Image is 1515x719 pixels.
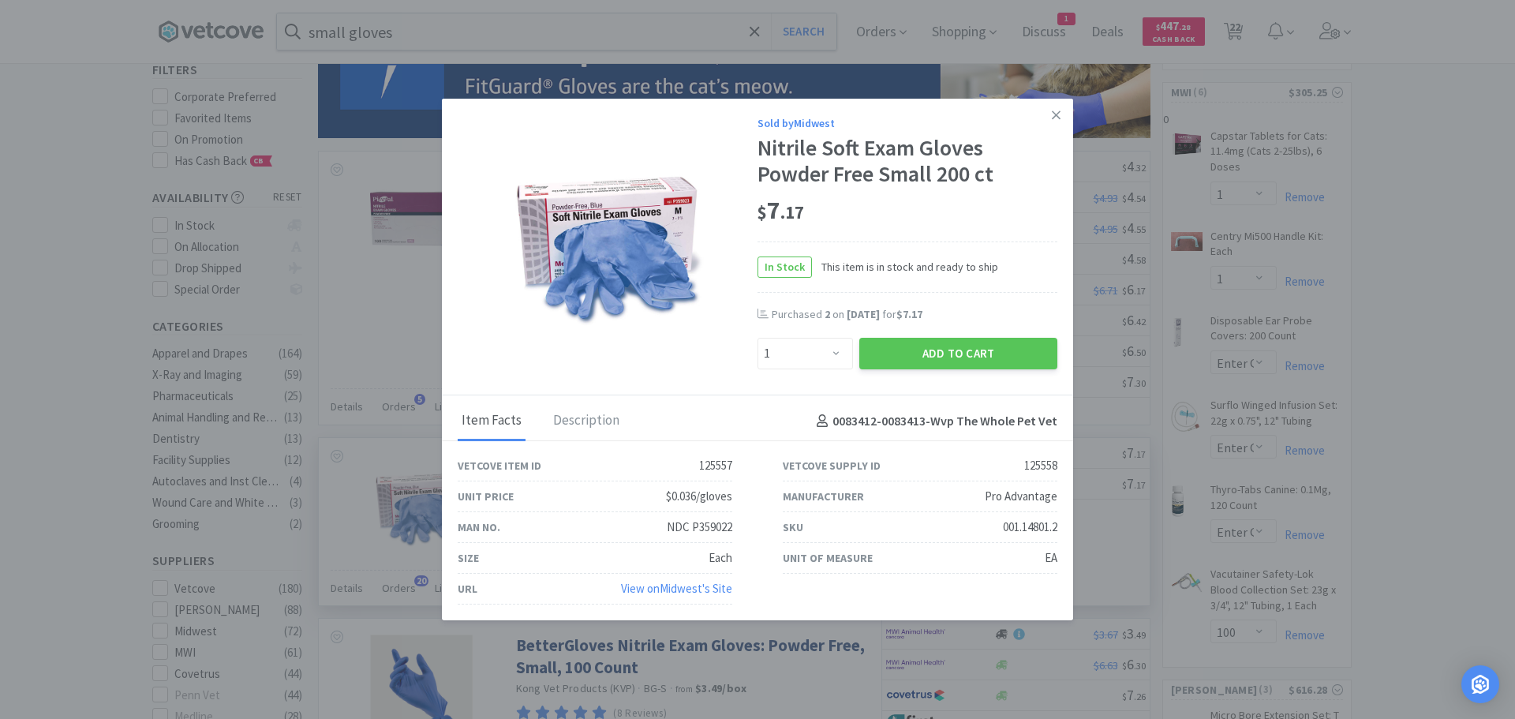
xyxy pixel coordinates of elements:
div: EA [1045,549,1057,567]
div: Description [549,402,623,441]
div: $0.036/gloves [666,487,732,506]
button: Add to Cart [859,338,1057,369]
img: f1afef9226bd4a0aaf731286ed3b4ab7_125558.jpeg [505,139,710,344]
div: Vetcove Supply ID [783,457,881,474]
div: Man No. [458,519,500,536]
div: Each [709,549,732,567]
div: NDC P359022 [667,518,732,537]
div: Item Facts [458,402,526,441]
span: In Stock [758,257,811,277]
div: Unit of Measure [783,549,873,567]
div: Unit Price [458,488,514,505]
span: This item is in stock and ready to ship [812,258,998,275]
span: . 17 [780,201,804,223]
span: 7 [757,194,804,226]
span: [DATE] [847,307,880,321]
div: Sold by Midwest [757,114,1057,132]
a: View onMidwest's Site [621,581,732,596]
div: Vetcove Item ID [458,457,541,474]
div: Pro Advantage [985,487,1057,506]
div: SKU [783,519,803,536]
span: $ [757,201,767,223]
span: 2 [825,307,830,321]
div: Size [458,549,479,567]
span: $7.17 [896,307,922,321]
div: Nitrile Soft Exam Gloves Powder Free Small 200 ct [757,135,1057,188]
div: Manufacturer [783,488,864,505]
h4: 0083412-0083413 - Wvp The Whole Pet Vet [810,411,1057,432]
div: Purchased on for [772,307,1057,323]
div: 001.14801.2 [1003,518,1057,537]
div: URL [458,580,477,597]
div: Open Intercom Messenger [1461,665,1499,703]
div: 125558 [1024,456,1057,475]
div: 125557 [699,456,732,475]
